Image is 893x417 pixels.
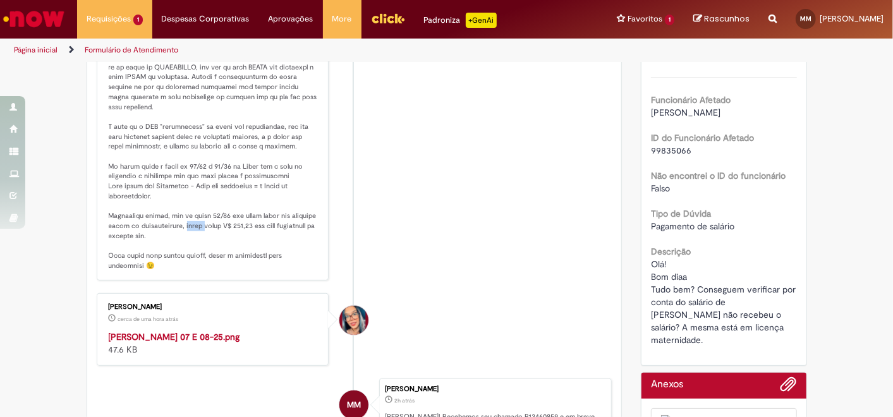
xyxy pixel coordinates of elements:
time: 29/08/2025 09:40:27 [118,315,179,323]
a: Formulário de Atendimento [85,45,178,55]
div: Padroniza [424,13,497,28]
b: Funcionário Afetado [651,94,731,106]
span: Rascunhos [704,13,750,25]
span: 1 [133,15,143,25]
p: +GenAi [466,13,497,28]
span: More [332,13,352,25]
b: Tipo de Dúvida [651,208,711,219]
button: Adicionar anexos [781,376,797,399]
span: Falso [651,183,670,194]
span: 1 [665,15,674,25]
time: 29/08/2025 08:51:56 [394,397,415,404]
div: 47.6 KB [109,330,319,356]
span: 99835066 [651,145,691,156]
span: Requisições [87,13,131,25]
a: [PERSON_NAME] 07 E 08-25.png [109,331,240,342]
b: Descrição [651,246,691,257]
ul: Trilhas de página [9,39,586,62]
span: Despesas Corporativas [162,13,250,25]
div: [PERSON_NAME] [385,385,605,393]
div: [PERSON_NAME] [109,303,319,311]
span: [PERSON_NAME] [651,107,720,118]
b: Não encontrei o ID do funcionário [651,170,786,181]
a: Rascunhos [693,13,750,25]
span: Favoritos [628,13,662,25]
b: ID do Funcionário Afetado [651,132,754,143]
a: Página inicial [14,45,58,55]
span: Aprovações [269,13,313,25]
span: [PERSON_NAME] [820,13,884,24]
span: cerca de uma hora atrás [118,315,179,323]
span: MM [800,15,811,23]
div: Maira Priscila Da Silva Arnaldo [339,306,368,335]
span: Pagamento de salário [651,221,734,232]
span: Olá! Bom diaa Tudo bem? Conseguem verificar por conta do salário de [PERSON_NAME] não recebeu o s... [651,258,798,346]
h2: Anexos [651,379,683,390]
span: 2h atrás [394,397,415,404]
img: click_logo_yellow_360x200.png [371,9,405,28]
img: ServiceNow [1,6,66,32]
